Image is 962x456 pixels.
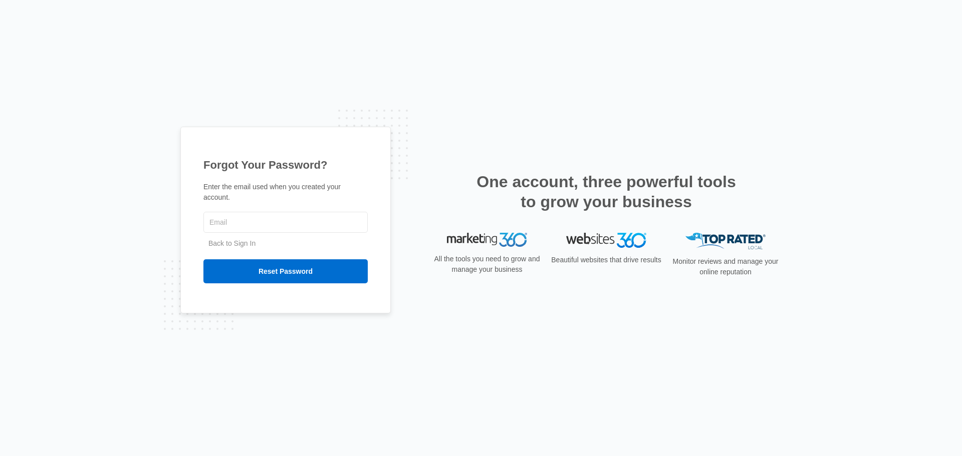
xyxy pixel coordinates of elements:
[203,182,368,203] p: Enter the email used when you created your account.
[203,259,368,283] input: Reset Password
[431,254,543,275] p: All the tools you need to grow and manage your business
[550,255,662,265] p: Beautiful websites that drive results
[203,212,368,233] input: Email
[685,233,766,249] img: Top Rated Local
[566,233,646,247] img: Websites 360
[203,157,368,173] h1: Forgot Your Password?
[208,239,256,247] a: Back to Sign In
[447,233,527,247] img: Marketing 360
[473,172,739,212] h2: One account, three powerful tools to grow your business
[669,256,782,277] p: Monitor reviews and manage your online reputation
